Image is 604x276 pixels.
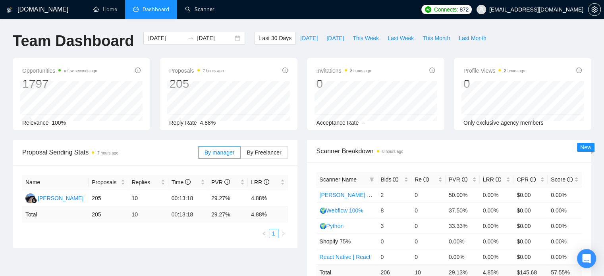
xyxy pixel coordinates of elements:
td: 0.00% [446,249,480,264]
td: $0.00 [513,234,548,249]
span: Only exclusive agency members [463,120,544,126]
td: 4.88% [248,190,288,207]
span: This Week [353,34,379,42]
span: info-circle [496,177,501,182]
a: setting [588,6,601,13]
th: Name [22,175,89,190]
span: Proposals [169,66,224,75]
h1: Team Dashboard [13,32,134,50]
td: 0 [411,203,446,218]
span: Opportunities [22,66,97,75]
button: Last Month [454,32,490,44]
a: homeHome [93,6,117,13]
div: 0 [463,76,525,91]
span: Reply Rate [169,120,197,126]
time: 8 hours ago [382,149,403,154]
td: 0.00% [480,203,514,218]
span: Last Month [459,34,486,42]
span: filter [369,177,374,182]
td: 0 [411,218,446,234]
span: Acceptance Rate [316,120,359,126]
td: 29.27 % [208,207,248,222]
td: $0.00 [513,203,548,218]
a: 1 [269,229,278,238]
span: 100% [52,120,66,126]
span: info-circle [282,68,288,73]
span: [DATE] [326,34,344,42]
button: setting [588,3,601,16]
span: dashboard [133,6,139,12]
span: -- [362,120,365,126]
td: 0 [411,234,446,249]
span: info-circle [462,177,467,182]
span: [DATE] [300,34,318,42]
time: 7 hours ago [203,69,224,73]
button: [DATE] [296,32,322,44]
td: 205 [89,207,128,222]
span: Relevance [22,120,48,126]
td: 0.00% [480,249,514,264]
time: a few seconds ago [64,69,97,73]
td: 0.00% [446,234,480,249]
span: Scanner Name [320,176,357,183]
a: AA[PERSON_NAME] [25,195,83,201]
span: Time [172,179,191,185]
button: right [278,229,288,238]
span: user [479,7,484,12]
div: 0 [316,76,371,91]
span: Last 30 Days [259,34,291,42]
td: 50.00% [446,187,480,203]
td: 0 [411,249,446,264]
th: Proposals [89,175,128,190]
img: upwork-logo.png [425,6,431,13]
td: 0 [411,187,446,203]
div: Open Intercom Messenger [577,249,596,268]
span: info-circle [185,179,191,185]
span: to [187,35,194,41]
span: PVR [211,179,230,185]
span: Connects: [434,5,458,14]
td: 00:13:18 [168,207,208,222]
span: Proposals [92,178,119,187]
span: info-circle [423,177,429,182]
td: 0.00% [548,249,582,264]
span: Last Week [388,34,414,42]
span: left [262,231,266,236]
td: 10 [128,190,168,207]
td: 0.00% [548,234,582,249]
span: LRR [483,176,501,183]
td: 33.33% [446,218,480,234]
td: 0.00% [480,234,514,249]
div: 205 [169,76,224,91]
td: 0 [377,249,411,264]
td: 29.27% [208,190,248,207]
span: info-circle [135,68,141,73]
a: [PERSON_NAME] US-Only Webflow [320,192,411,198]
td: 2 [377,187,411,203]
td: 205 [89,190,128,207]
li: Previous Page [259,229,269,238]
div: 1797 [22,76,97,91]
span: Replies [131,178,159,187]
a: 🌍Python [320,223,344,229]
span: info-circle [567,177,573,182]
div: [PERSON_NAME] [38,194,83,203]
span: CPR [517,176,535,183]
td: 4.88 % [248,207,288,222]
span: info-circle [264,179,269,185]
li: Next Page [278,229,288,238]
span: info-circle [429,68,435,73]
td: 0.00% [548,203,582,218]
span: info-circle [530,177,536,182]
span: right [281,231,286,236]
button: This Week [348,32,383,44]
span: Score [551,176,572,183]
span: This Month [423,34,450,42]
span: swap-right [187,35,194,41]
td: 10 [128,207,168,222]
td: 0.00% [480,218,514,234]
td: $0.00 [513,249,548,264]
span: New [580,144,591,151]
span: By Freelancer [247,149,281,156]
